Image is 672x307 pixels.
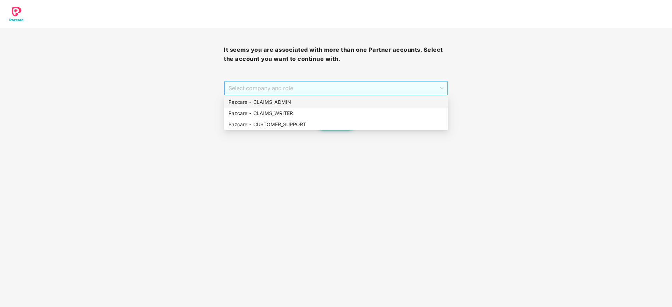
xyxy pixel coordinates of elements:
div: Pazcare - CLAIMS_WRITER [224,108,448,119]
div: Pazcare - CLAIMS_ADMIN [224,97,448,108]
div: Pazcare - CUSTOMER_SUPPORT [228,121,444,128]
h3: It seems you are associated with more than one Partner accounts. Select the account you want to c... [224,45,448,63]
div: Pazcare - CUSTOMER_SUPPORT [224,119,448,130]
div: Pazcare - CLAIMS_WRITER [228,109,444,117]
div: Pazcare - CLAIMS_ADMIN [228,98,444,106]
span: Select company and role [228,81,443,95]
